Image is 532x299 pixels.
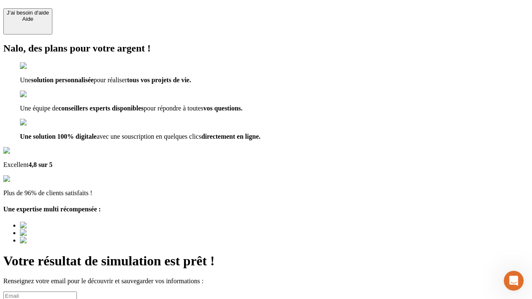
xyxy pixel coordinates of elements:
span: Une solution 100% digitale [20,133,96,140]
img: checkmark [20,119,56,126]
span: conseillers experts disponibles [58,105,143,112]
span: avec une souscription en quelques clics [96,133,201,140]
span: vos questions. [203,105,242,112]
iframe: Intercom live chat [504,271,524,291]
h2: Nalo, des plans pour votre argent ! [3,43,529,54]
img: Best savings advice award [20,222,97,229]
span: Une [20,76,31,83]
h4: Une expertise multi récompensée : [3,206,529,213]
h1: Votre résultat de simulation est prêt ! [3,253,529,269]
img: checkmark [20,91,56,98]
span: Excellent [3,161,28,168]
p: Renseignez votre email pour le découvrir et sauvegarder vos informations : [3,277,529,285]
div: J’ai besoin d'aide [7,10,49,16]
img: reviews stars [3,175,44,183]
img: Google Review [3,147,52,154]
p: Plus de 96% de clients satisfaits ! [3,189,529,197]
img: checkmark [20,62,56,70]
span: solution personnalisée [31,76,94,83]
img: Best savings advice award [20,229,97,237]
span: tous vos projets de vie. [127,76,191,83]
span: pour réaliser [94,76,127,83]
div: Aide [7,16,49,22]
button: J’ai besoin d'aideAide [3,8,52,34]
span: 4,8 sur 5 [28,161,52,168]
span: Une équipe de [20,105,58,112]
span: directement en ligne. [201,133,260,140]
img: Best savings advice award [20,237,97,244]
span: pour répondre à toutes [144,105,204,112]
